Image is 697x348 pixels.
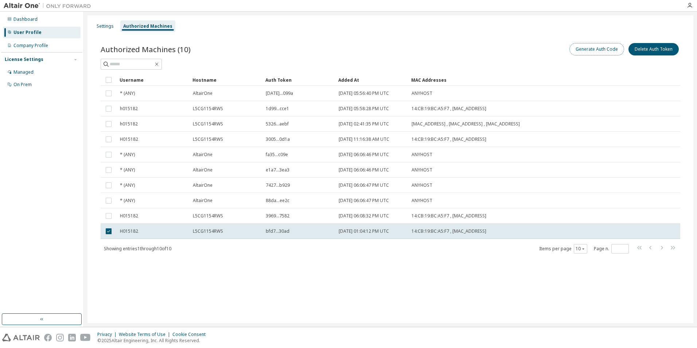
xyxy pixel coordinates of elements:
[412,106,486,112] span: 14:CB:19:BC:A5:F7 , [MAC_ADDRESS]
[104,245,171,252] span: Showing entries 1 through 10 of 10
[266,90,293,96] span: [DATE]...099a
[97,332,119,337] div: Privacy
[2,334,40,341] img: altair_logo.svg
[266,121,289,127] span: 5326...aebf
[539,244,587,254] span: Items per page
[120,121,138,127] span: h015182
[120,198,135,204] span: * (ANY)
[193,152,213,158] span: AltairOne
[266,106,289,112] span: 1d99...cce1
[4,2,95,9] img: Altair One
[13,30,42,35] div: User Profile
[123,23,172,29] div: Authorized Machines
[120,213,138,219] span: H015182
[412,136,486,142] span: 14:CB:19:BC:A5:F7 , [MAC_ADDRESS]
[412,167,432,173] span: ANYHOST
[339,198,389,204] span: [DATE] 06:06:47 PM UTC
[339,228,389,234] span: [DATE] 01:04:12 PM UTC
[266,213,289,219] span: 3969...7582
[13,43,48,49] div: Company Profile
[339,90,389,96] span: [DATE] 05:56:40 PM UTC
[68,334,76,341] img: linkedin.svg
[412,121,520,127] span: [MAC_ADDRESS] , [MAC_ADDRESS] , [MAC_ADDRESS]
[80,334,91,341] img: youtube.svg
[412,152,432,158] span: ANYHOST
[339,106,389,112] span: [DATE] 05:58:28 PM UTC
[339,167,389,173] span: [DATE] 06:06:46 PM UTC
[266,167,289,173] span: e1a7...3ea3
[13,69,34,75] div: Managed
[193,121,223,127] span: L5CG1154RWS
[193,182,213,188] span: AltairOne
[120,228,138,234] span: H015182
[266,136,290,142] span: 3005...0d1a
[120,74,187,86] div: Username
[120,90,135,96] span: * (ANY)
[119,332,172,337] div: Website Terms of Use
[192,74,260,86] div: Hostname
[120,167,135,173] span: * (ANY)
[193,136,223,142] span: L5CG1154RWS
[628,43,679,55] button: Delete Auth Token
[193,167,213,173] span: AltairOne
[339,121,389,127] span: [DATE] 02:41:35 PM UTC
[13,16,38,22] div: Dashboard
[338,74,405,86] div: Added At
[172,332,210,337] div: Cookie Consent
[576,246,585,252] button: 10
[569,43,624,55] button: Generate Auth Code
[193,90,213,96] span: AltairOne
[412,198,432,204] span: ANYHOST
[266,198,289,204] span: 88da...ee2c
[120,152,135,158] span: * (ANY)
[339,152,389,158] span: [DATE] 06:06:46 PM UTC
[120,182,135,188] span: * (ANY)
[44,334,52,341] img: facebook.svg
[56,334,64,341] img: instagram.svg
[120,136,138,142] span: H015182
[193,198,213,204] span: AltairOne
[412,182,432,188] span: ANYHOST
[412,213,486,219] span: 14:CB:19:BC:A5:F7 , [MAC_ADDRESS]
[193,106,223,112] span: L5CG1154RWS
[97,23,114,29] div: Settings
[266,152,288,158] span: fa35...c09e
[193,213,223,219] span: L5CG1154RWS
[265,74,332,86] div: Auth Token
[101,44,191,54] span: Authorized Machines (10)
[97,337,210,344] p: © 2025 Altair Engineering, Inc. All Rights Reserved.
[594,244,629,254] span: Page n.
[193,228,223,234] span: L5CG1154RWS
[412,90,432,96] span: ANYHOST
[266,228,289,234] span: bfd7...30ad
[5,57,43,62] div: License Settings
[120,106,138,112] span: h015182
[13,82,32,88] div: On Prem
[339,213,389,219] span: [DATE] 06:08:32 PM UTC
[339,136,389,142] span: [DATE] 11:16:38 AM UTC
[266,182,290,188] span: 7427...b929
[412,228,486,234] span: 14:CB:19:BC:A5:F7 , [MAC_ADDRESS]
[411,74,604,86] div: MAC Addresses
[339,182,389,188] span: [DATE] 06:06:47 PM UTC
